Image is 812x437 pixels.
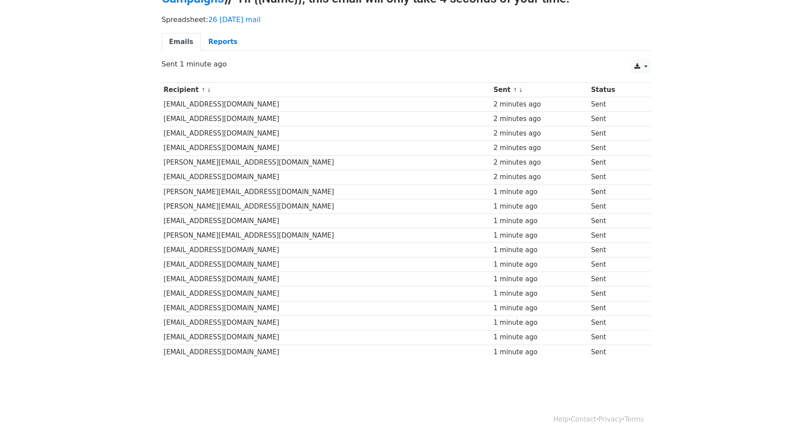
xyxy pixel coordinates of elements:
[162,170,492,184] td: [EMAIL_ADDRESS][DOMAIN_NAME]
[162,345,492,359] td: [EMAIL_ADDRESS][DOMAIN_NAME]
[589,316,643,330] td: Sent
[493,260,587,270] div: 1 minute ago
[493,202,587,212] div: 1 minute ago
[589,83,643,97] th: Status
[162,228,492,243] td: [PERSON_NAME][EMAIL_ADDRESS][DOMAIN_NAME]
[571,415,596,423] a: Contact
[589,199,643,213] td: Sent
[493,187,587,197] div: 1 minute ago
[493,318,587,328] div: 1 minute ago
[493,274,587,284] div: 1 minute ago
[208,15,261,24] a: 26 [DATE] mail
[493,303,587,313] div: 1 minute ago
[162,33,201,51] a: Emails
[553,415,568,423] a: Help
[589,243,643,257] td: Sent
[162,155,492,170] td: [PERSON_NAME][EMAIL_ADDRESS][DOMAIN_NAME]
[162,257,492,272] td: [EMAIL_ADDRESS][DOMAIN_NAME]
[201,87,206,93] a: ↑
[589,286,643,301] td: Sent
[589,345,643,359] td: Sent
[493,347,587,357] div: 1 minute ago
[162,316,492,330] td: [EMAIL_ADDRESS][DOMAIN_NAME]
[589,213,643,228] td: Sent
[493,158,587,168] div: 2 minutes ago
[589,301,643,316] td: Sent
[589,228,643,243] td: Sent
[589,112,643,126] td: Sent
[493,172,587,182] div: 2 minutes ago
[162,199,492,213] td: [PERSON_NAME][EMAIL_ADDRESS][DOMAIN_NAME]
[493,143,587,153] div: 2 minutes ago
[162,126,492,141] td: [EMAIL_ADDRESS][DOMAIN_NAME]
[162,15,651,24] p: Spreadsheet:
[768,395,812,437] iframe: Chat Widget
[493,332,587,342] div: 1 minute ago
[589,184,643,199] td: Sent
[493,99,587,110] div: 2 minutes ago
[598,415,622,423] a: Privacy
[493,216,587,226] div: 1 minute ago
[493,289,587,299] div: 1 minute ago
[201,33,245,51] a: Reports
[493,129,587,139] div: 2 minutes ago
[493,231,587,241] div: 1 minute ago
[589,272,643,286] td: Sent
[162,243,492,257] td: [EMAIL_ADDRESS][DOMAIN_NAME]
[491,83,589,97] th: Sent
[589,97,643,112] td: Sent
[162,141,492,155] td: [EMAIL_ADDRESS][DOMAIN_NAME]
[513,87,518,93] a: ↑
[162,213,492,228] td: [EMAIL_ADDRESS][DOMAIN_NAME]
[589,126,643,141] td: Sent
[493,245,587,255] div: 1 minute ago
[162,184,492,199] td: [PERSON_NAME][EMAIL_ADDRESS][DOMAIN_NAME]
[589,170,643,184] td: Sent
[207,87,211,93] a: ↓
[162,97,492,112] td: [EMAIL_ADDRESS][DOMAIN_NAME]
[589,330,643,345] td: Sent
[162,330,492,345] td: [EMAIL_ADDRESS][DOMAIN_NAME]
[162,112,492,126] td: [EMAIL_ADDRESS][DOMAIN_NAME]
[493,114,587,124] div: 2 minutes ago
[589,257,643,272] td: Sent
[162,272,492,286] td: [EMAIL_ADDRESS][DOMAIN_NAME]
[162,301,492,316] td: [EMAIL_ADDRESS][DOMAIN_NAME]
[162,83,492,97] th: Recipient
[519,87,523,93] a: ↓
[162,59,651,69] p: Sent 1 minute ago
[624,415,644,423] a: Terms
[589,141,643,155] td: Sent
[162,286,492,301] td: [EMAIL_ADDRESS][DOMAIN_NAME]
[589,155,643,170] td: Sent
